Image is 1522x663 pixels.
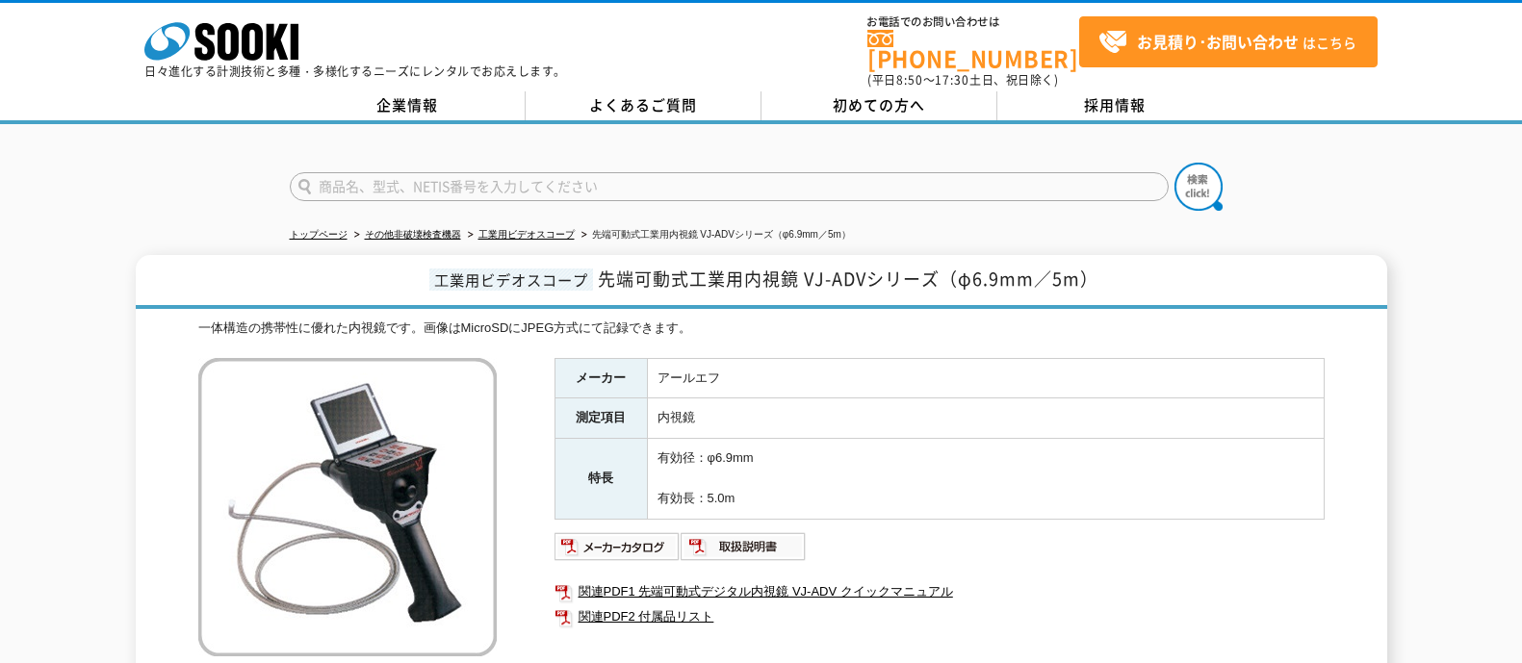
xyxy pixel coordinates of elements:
span: 先端可動式工業用内視鏡 VJ-ADVシリーズ（φ6.9mm／5m） [598,266,1098,292]
input: 商品名、型式、NETIS番号を入力してください [290,172,1169,201]
a: 関連PDF2 付属品リスト [555,604,1325,629]
a: よくあるご質問 [526,91,761,120]
td: アールエフ [647,358,1324,398]
a: 企業情報 [290,91,526,120]
th: メーカー [555,358,647,398]
span: 17:30 [935,71,969,89]
div: 一体構造の携帯性に優れた内視鏡です。画像はMicroSDにJPEG方式にて記録できます。 [198,319,1325,339]
strong: お見積り･お問い合わせ [1137,30,1299,53]
span: お電話でのお問い合わせは [867,16,1079,28]
span: (平日 ～ 土日、祝日除く) [867,71,1058,89]
a: その他非破壊検査機器 [365,229,461,240]
th: 特長 [555,439,647,519]
th: 測定項目 [555,398,647,439]
p: 日々進化する計測技術と多種・多様化するニーズにレンタルでお応えします。 [144,65,566,77]
img: 先端可動式工業用内視鏡 VJ-ADVシリーズ（φ6.9mm／5m） [198,358,497,656]
img: メーカーカタログ [555,531,681,562]
td: 内視鏡 [647,398,1324,439]
li: 先端可動式工業用内視鏡 VJ-ADVシリーズ（φ6.9mm／5m） [578,225,851,245]
a: メーカーカタログ [555,544,681,558]
a: お見積り･お問い合わせはこちら [1079,16,1378,67]
a: 関連PDF1 先端可動式デジタル内視鏡 VJ-ADV クイックマニュアル [555,579,1325,604]
a: 工業用ビデオスコープ [478,229,575,240]
span: 工業用ビデオスコープ [429,268,593,291]
td: 有効径：φ6.9mm 有効長：5.0m [647,439,1324,519]
img: btn_search.png [1174,163,1223,211]
a: 初めての方へ [761,91,997,120]
span: 初めての方へ [833,94,925,115]
span: 8:50 [896,71,923,89]
a: 採用情報 [997,91,1233,120]
a: 取扱説明書 [681,544,807,558]
a: トップページ [290,229,348,240]
a: [PHONE_NUMBER] [867,30,1079,69]
span: はこちら [1098,28,1356,57]
img: 取扱説明書 [681,531,807,562]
